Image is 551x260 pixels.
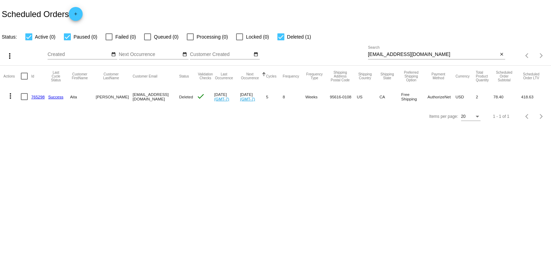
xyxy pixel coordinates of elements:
[2,34,17,40] span: Status:
[179,95,193,99] span: Deleted
[534,109,548,123] button: Next page
[240,97,255,101] a: (GMT-7)
[179,74,189,78] button: Change sorting for Status
[305,72,324,80] button: Change sorting for FrequencyType
[214,87,240,107] mat-cell: [DATE]
[246,33,269,41] span: Locked (0)
[72,11,80,20] mat-icon: add
[283,74,299,78] button: Change sorting for Frequency
[2,7,83,21] h2: Scheduled Orders
[401,87,428,107] mat-cell: Free Shipping
[493,114,509,119] div: 1 - 1 of 1
[401,71,421,82] button: Change sorting for PreferredShippingOption
[115,33,136,41] span: Failed (0)
[330,87,357,107] mat-cell: 95616-0108
[357,87,379,107] mat-cell: US
[35,33,56,41] span: Active (0)
[427,72,449,80] button: Change sorting for PaymentMethod.Type
[48,52,110,57] input: Created
[240,72,260,80] button: Change sorting for NextOccurrenceUtc
[96,87,133,107] mat-cell: [PERSON_NAME]
[6,92,15,100] mat-icon: more_vert
[70,87,96,107] mat-cell: Aita
[456,87,476,107] mat-cell: USD
[240,87,266,107] mat-cell: [DATE]
[31,95,45,99] a: 765298
[493,71,515,82] button: Change sorting for Subtotal
[48,95,64,99] a: Success
[461,114,466,119] span: 20
[476,87,493,107] mat-cell: 2
[357,72,373,80] button: Change sorting for ShippingCountry
[266,74,276,78] button: Change sorting for Cycles
[427,87,456,107] mat-cell: AuthorizeNet
[133,74,157,78] button: Change sorting for CustomerEmail
[287,33,311,41] span: Deleted (1)
[521,72,541,80] button: Change sorting for LifetimeValue
[429,114,458,119] div: Items per page:
[190,52,252,57] input: Customer Created
[119,52,181,57] input: Next Occurrence
[534,49,548,63] button: Next page
[197,66,214,87] mat-header-cell: Validation Checks
[476,66,493,87] mat-header-cell: Total Product Quantity
[520,109,534,123] button: Previous page
[253,52,258,57] mat-icon: date_range
[266,87,283,107] mat-cell: 5
[214,97,229,101] a: (GMT-7)
[368,52,498,57] input: Search
[379,87,401,107] mat-cell: CA
[111,52,116,57] mat-icon: date_range
[521,87,548,107] mat-cell: 418.63
[133,87,179,107] mat-cell: [EMAIL_ADDRESS][DOMAIN_NAME]
[499,52,504,57] mat-icon: close
[498,51,505,58] button: Clear
[31,74,34,78] button: Change sorting for Id
[197,92,205,100] mat-icon: check
[520,49,534,63] button: Previous page
[74,33,97,41] span: Paused (0)
[379,72,395,80] button: Change sorting for ShippingState
[305,87,330,107] mat-cell: Weeks
[197,33,228,41] span: Processing (0)
[214,72,234,80] button: Change sorting for LastOccurrenceUtc
[456,74,470,78] button: Change sorting for CurrencyIso
[461,114,481,119] mat-select: Items per page:
[283,87,305,107] mat-cell: 8
[154,33,178,41] span: Queued (0)
[330,71,351,82] button: Change sorting for ShippingPostcode
[493,87,521,107] mat-cell: 78.40
[6,52,14,60] mat-icon: more_vert
[3,66,21,87] mat-header-cell: Actions
[96,72,126,80] button: Change sorting for CustomerLastName
[182,52,187,57] mat-icon: date_range
[70,72,90,80] button: Change sorting for CustomerFirstName
[48,71,64,82] button: Change sorting for LastProcessingCycleId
